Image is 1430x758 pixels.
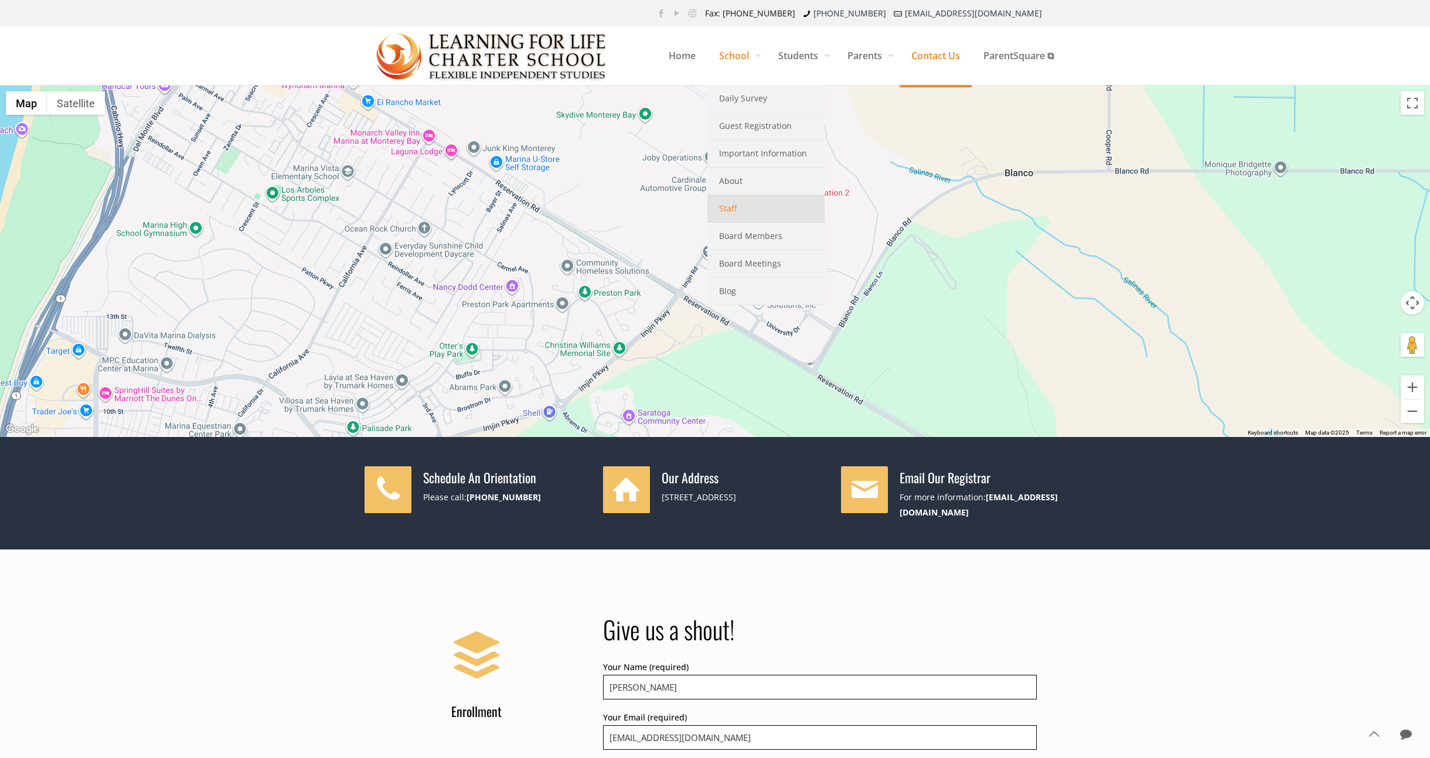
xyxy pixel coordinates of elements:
[603,725,1037,750] input: Your Email (required)
[423,469,589,486] h4: Schedule An Orientation
[836,38,900,73] span: Parents
[1356,429,1373,436] a: Terms (opens in new tab)
[719,228,782,244] span: Board Members
[801,8,813,19] i: phone
[900,38,972,73] span: Contact Us
[707,26,767,85] a: School
[662,490,828,505] div: [STREET_ADDRESS]
[900,469,1065,486] h4: Email Our Registrar
[707,278,825,305] a: Blog
[892,8,904,19] i: mail
[900,490,1065,520] div: For more information:
[707,140,825,168] a: Important Information
[3,422,42,437] img: Google
[662,469,828,486] h4: Our Address
[1401,91,1424,115] button: Toggle fullscreen view
[657,26,707,85] a: Home
[603,710,1037,752] label: Your Email (required)
[1380,429,1426,436] a: Report a map error
[657,38,707,73] span: Home
[670,7,683,19] a: YouTube icon
[707,195,825,223] a: Staff
[376,27,607,86] img: Contact Us
[376,26,607,85] a: Learning for Life Charter School
[905,8,1042,19] a: [EMAIL_ADDRESS][DOMAIN_NAME]
[6,91,47,115] button: Show street map
[719,201,737,216] span: Staff
[47,91,105,115] button: Show satellite imagery
[365,702,589,719] h4: Enrollment
[3,422,42,437] a: Open this area in Google Maps (opens a new window)
[707,250,825,278] a: Board Meetings
[1401,400,1424,423] button: Zoom out
[707,223,825,250] a: Board Members
[719,256,781,271] span: Board Meetings
[1401,333,1424,357] button: Drag Pegman onto the map to open Street View
[1361,722,1386,746] a: Back to top icon
[900,26,972,85] a: Contact Us
[467,491,541,503] a: [PHONE_NUMBER]
[767,38,836,73] span: Students
[707,85,825,112] a: Daily Survey
[972,26,1065,85] a: ParentSquare ⧉
[707,38,767,73] span: School
[719,284,736,299] span: Blog
[1401,291,1424,315] button: Map camera controls
[707,168,825,195] a: About
[1401,375,1424,399] button: Zoom in
[719,91,767,106] span: Daily Survey
[813,8,886,19] a: [PHONE_NUMBER]
[767,26,836,85] a: Students
[719,118,792,134] span: Guest Registration
[719,173,743,189] span: About
[365,620,589,719] a: Enrollment
[655,7,667,19] a: Facebook icon
[686,7,699,19] a: Instagram icon
[707,112,825,140] a: Guest Registration
[1305,429,1349,436] span: Map data ©2025
[603,660,1037,701] label: Your Name (required)
[423,490,589,505] div: Please call:
[603,614,1037,644] h2: Give us a shout!
[972,38,1065,73] span: ParentSquare ⧉
[836,26,900,85] a: Parents
[1248,429,1298,437] button: Keyboard shortcuts
[719,146,807,161] span: Important Information
[603,675,1037,699] input: Your Name (required)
